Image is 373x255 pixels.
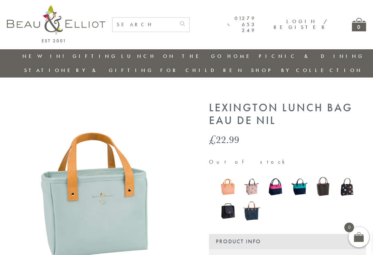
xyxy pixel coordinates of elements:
a: 0 [352,18,366,31]
a: For Children [160,67,244,74]
img: Dove Insulated Lunch Bag [315,176,332,198]
img: Navy 7L Luxury Insulated Lunch Bag [243,200,260,222]
a: Colour Block Insulated Lunch Bag [267,176,284,199]
a: Home [227,53,255,60]
input: SEARCH [113,18,175,32]
div: Product Info [209,234,366,249]
a: Manhattan Larger Lunch Bag [219,200,236,223]
span: £ [209,132,216,146]
a: Dove Insulated Lunch Bag [315,176,332,199]
a: New in! [22,53,69,60]
img: logo [7,5,105,42]
img: Boho Luxury Insulated Lunch Bag [243,176,260,198]
img: Lexington lunch bag blush [219,175,236,198]
h1: Lexington Lunch Bag Eau de Nil [209,102,366,127]
img: Colour Block Insulated Lunch Bag [267,176,284,198]
a: Picnic & Dining [259,53,364,60]
a: Stationery & Gifting [24,67,154,74]
a: Gifting [73,53,117,60]
p: Out of stock [209,159,366,165]
a: Navy 7L Luxury Insulated Lunch Bag [243,200,260,224]
a: Lunch On The Go [121,53,223,60]
img: Emily Heart Insulated Lunch Bag [339,177,356,197]
bdi: 22.99 [209,132,239,146]
a: Emily Heart Insulated Lunch Bag [339,177,356,198]
a: Shop by collection [251,67,363,74]
a: 01279 653 249 [228,16,256,33]
a: Lexington lunch bag blush [219,175,236,200]
a: Boho Luxury Insulated Lunch Bag [243,176,260,199]
a: Login / Register [274,18,328,31]
span: 0 [344,223,354,232]
a: Colour Block Luxury Insulated Lunch Bag [291,176,308,199]
img: Colour Block Luxury Insulated Lunch Bag [291,176,308,198]
img: Manhattan Larger Lunch Bag [219,200,236,222]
